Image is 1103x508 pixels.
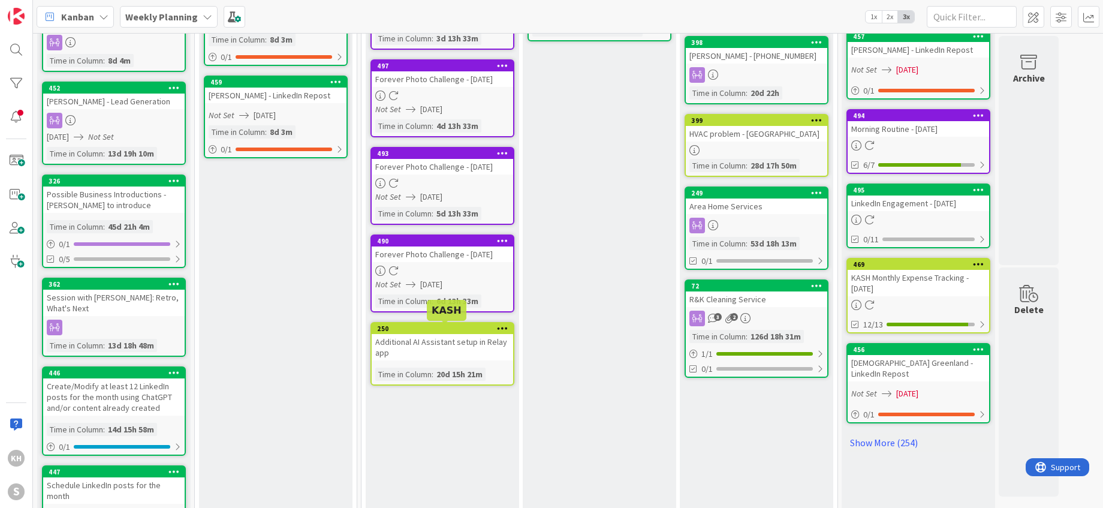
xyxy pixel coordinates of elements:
span: 1x [866,11,882,23]
span: [DATE] [254,109,276,122]
div: R&K Cleaning Service [686,291,827,307]
span: 0 / 1 [863,85,875,97]
div: Time in Column [689,159,746,172]
div: 459[PERSON_NAME] - LinkedIn Repost [205,77,346,103]
span: : [432,32,433,45]
div: 1/1 [686,347,827,362]
span: : [103,54,105,67]
div: 457[PERSON_NAME] - LinkedIn Repost [848,31,989,58]
div: 446 [49,369,185,377]
div: 494 [848,110,989,121]
div: Time in Column [375,119,432,133]
span: 0/1 [701,255,713,267]
div: Time in Column [375,207,432,220]
span: Support [25,2,55,16]
div: 8d 4m [105,54,134,67]
div: 497 [372,61,513,71]
div: 469 [848,259,989,270]
div: 326Possible Business Introductions - [PERSON_NAME] to introduce [43,176,185,213]
div: 8d 3m [267,33,296,46]
div: Time in Column [689,86,746,100]
div: 447 [49,468,185,476]
i: Not Set [851,388,877,399]
div: 469 [853,260,989,269]
div: 447 [43,467,185,477]
span: 0 / 1 [863,408,875,421]
h5: KASH [432,305,462,316]
div: [DEMOGRAPHIC_DATA] Greenland - LinkedIn Repost [848,355,989,381]
div: Forever Photo Challenge - [DATE] [372,71,513,87]
span: 2x [882,11,898,23]
span: : [103,147,105,160]
div: Additional AI Assistant setup in Relay app [372,334,513,360]
span: : [265,125,267,139]
div: Time in Column [47,54,103,67]
div: Delete [1014,302,1044,317]
span: : [432,119,433,133]
span: 0 / 1 [221,51,232,64]
div: 126d 18h 31m [748,330,804,343]
div: Session with [PERSON_NAME]: Retro, What's Next [43,290,185,316]
div: 249Area Home Services [686,188,827,214]
div: 469KASH Monthly Expense Tracking - [DATE] [848,259,989,296]
span: 2 [730,313,738,321]
div: 490Forever Photo Challenge - [DATE] [372,236,513,262]
div: 459 [205,77,346,88]
span: [DATE] [420,191,442,203]
div: 72 [691,282,827,290]
div: 72 [686,281,827,291]
div: Time in Column [689,237,746,250]
div: Schedule LinkedIn posts for the month [43,477,185,504]
b: Weekly Planning [125,11,198,23]
span: : [746,237,748,250]
i: Not Set [375,104,401,115]
img: Visit kanbanzone.com [8,8,25,25]
div: 399 [686,115,827,126]
span: [DATE] [420,103,442,116]
div: [PERSON_NAME] - [PHONE_NUMBER] [686,48,827,64]
div: KASH Monthly Expense Tracking - [DATE] [848,270,989,296]
div: 398 [686,37,827,48]
div: 249 [686,188,827,199]
div: 452 [43,83,185,94]
div: 362Session with [PERSON_NAME]: Retro, What's Next [43,279,185,316]
div: HVAC problem - [GEOGRAPHIC_DATA] [686,126,827,142]
div: Time in Column [209,33,265,46]
div: 398[PERSON_NAME] - [PHONE_NUMBER] [686,37,827,64]
div: 362 [49,280,185,288]
div: 3d 13h 33m [433,32,481,45]
div: S [8,483,25,500]
div: 446 [43,368,185,378]
div: 45d 21h 4m [105,220,153,233]
div: 326 [49,177,185,185]
div: 493 [377,149,513,158]
div: 493Forever Photo Challenge - [DATE] [372,148,513,175]
div: 250 [372,323,513,334]
div: 250 [377,324,513,333]
div: 457 [853,32,989,41]
div: 8d 3m [267,125,296,139]
div: 459 [210,78,346,86]
span: 12/13 [863,318,883,331]
div: 495 [848,185,989,196]
div: Time in Column [375,32,432,45]
div: 13d 18h 48m [105,339,157,352]
span: 3 [714,313,722,321]
div: Time in Column [375,368,432,381]
span: [DATE] [896,387,918,400]
i: Not Set [375,279,401,290]
div: 0/1 [848,407,989,422]
span: [DATE] [420,278,442,291]
div: [PERSON_NAME] - Lead Generation [43,94,185,109]
span: : [432,294,433,308]
span: Kanban [61,10,94,24]
div: [PERSON_NAME] - LinkedIn Repost [205,88,346,103]
i: Not Set [88,131,114,142]
div: 490 [372,236,513,247]
div: 20d 22h [748,86,782,100]
div: 20d 15h 21m [433,368,486,381]
div: 249 [691,189,827,197]
span: 0 / 1 [59,238,70,251]
div: 399 [691,116,827,125]
span: 6/7 [863,159,875,172]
